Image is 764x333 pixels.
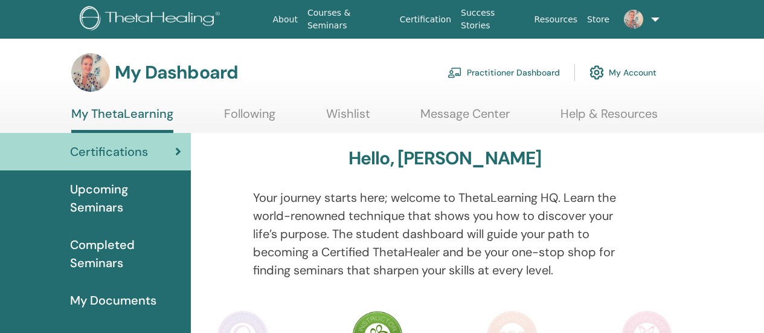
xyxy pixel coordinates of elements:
[70,180,181,216] span: Upcoming Seminars
[395,8,456,31] a: Certification
[456,2,529,37] a: Success Stories
[624,10,643,29] img: default.jpg
[224,106,275,130] a: Following
[448,59,560,86] a: Practitioner Dashboard
[71,53,110,92] img: default.jpg
[448,67,462,78] img: chalkboard-teacher.svg
[70,236,181,272] span: Completed Seminars
[115,62,238,83] h3: My Dashboard
[70,143,148,161] span: Certifications
[71,106,173,133] a: My ThetaLearning
[560,106,658,130] a: Help & Resources
[326,106,370,130] a: Wishlist
[253,189,637,279] p: Your journey starts here; welcome to ThetaLearning HQ. Learn the world-renowned technique that sh...
[420,106,510,130] a: Message Center
[589,62,604,83] img: cog.svg
[80,6,224,33] img: logo.png
[530,8,583,31] a: Resources
[348,147,542,169] h3: Hello, [PERSON_NAME]
[589,59,656,86] a: My Account
[582,8,614,31] a: Store
[70,291,156,309] span: My Documents
[268,8,303,31] a: About
[303,2,395,37] a: Courses & Seminars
